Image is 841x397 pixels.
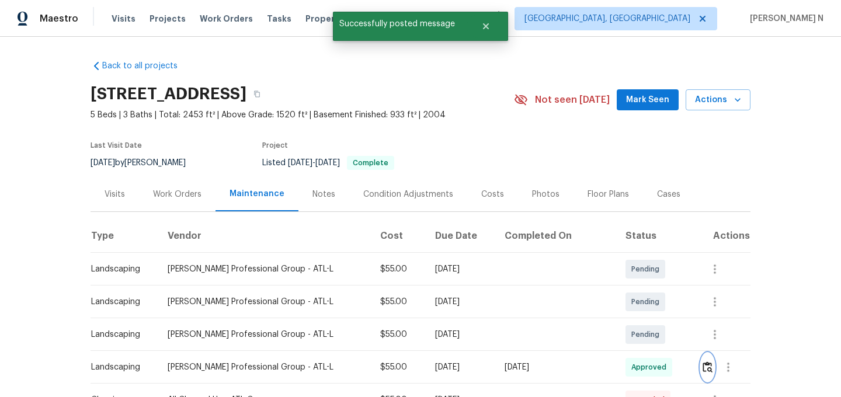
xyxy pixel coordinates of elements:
div: Work Orders [153,189,201,200]
div: $55.00 [380,361,416,373]
span: Last Visit Date [91,142,142,149]
th: Vendor [158,220,371,253]
div: Cases [657,189,680,200]
span: [PERSON_NAME] N [745,13,823,25]
button: Actions [686,89,750,111]
div: $55.00 [380,296,416,308]
div: [PERSON_NAME] Professional Group - ATL-L [168,263,362,275]
div: Photos [532,189,559,200]
span: [DATE] [288,159,312,167]
span: Not seen [DATE] [535,94,610,106]
button: Mark Seen [617,89,679,111]
span: - [288,159,340,167]
th: Status [616,220,691,253]
div: [DATE] [435,263,486,275]
div: by [PERSON_NAME] [91,156,200,170]
div: [PERSON_NAME] Professional Group - ATL-L [168,296,362,308]
span: Mark Seen [626,93,669,107]
span: Listed [262,159,394,167]
div: [DATE] [435,361,486,373]
div: [DATE] [435,296,486,308]
div: [PERSON_NAME] Professional Group - ATL-L [168,361,362,373]
h2: [STREET_ADDRESS] [91,88,246,100]
div: $55.00 [380,263,416,275]
span: Visits [112,13,135,25]
div: Costs [481,189,504,200]
div: [DATE] [505,361,606,373]
span: Maestro [40,13,78,25]
th: Due Date [426,220,496,253]
span: [GEOGRAPHIC_DATA], [GEOGRAPHIC_DATA] [524,13,690,25]
span: Approved [631,361,671,373]
a: Back to all projects [91,60,203,72]
th: Actions [691,220,750,253]
span: Work Orders [200,13,253,25]
div: Notes [312,189,335,200]
span: Project [262,142,288,149]
span: Projects [150,13,186,25]
div: Visits [105,189,125,200]
div: $55.00 [380,329,416,340]
span: Pending [631,296,664,308]
span: [DATE] [315,159,340,167]
div: [DATE] [435,329,486,340]
span: 5 Beds | 3 Baths | Total: 2453 ft² | Above Grade: 1520 ft² | Basement Finished: 933 ft² | 2004 [91,109,514,121]
div: Landscaping [91,329,149,340]
span: Complete [348,159,393,166]
button: Close [467,15,505,38]
img: Review Icon [703,361,713,372]
span: Successfully posted message [333,12,467,36]
div: Landscaping [91,361,149,373]
span: Actions [695,93,741,107]
span: Pending [631,263,664,275]
th: Type [91,220,158,253]
div: Landscaping [91,296,149,308]
button: Review Icon [701,353,714,381]
span: Pending [631,329,664,340]
th: Completed On [495,220,616,253]
th: Cost [371,220,425,253]
div: Maintenance [230,188,284,200]
div: Landscaping [91,263,149,275]
span: [DATE] [91,159,115,167]
span: Properties [305,13,351,25]
span: Tasks [267,15,291,23]
div: Floor Plans [588,189,629,200]
div: [PERSON_NAME] Professional Group - ATL-L [168,329,362,340]
div: Condition Adjustments [363,189,453,200]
